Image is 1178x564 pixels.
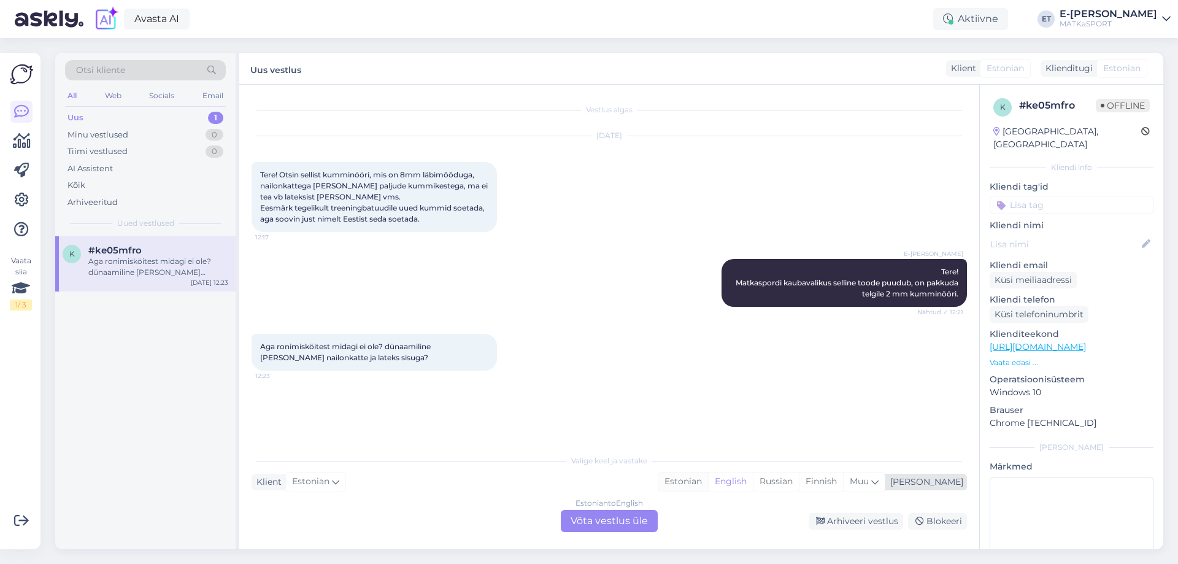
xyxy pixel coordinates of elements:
div: Finnish [799,473,843,491]
div: [DATE] [252,130,967,141]
span: 12:23 [255,371,301,381]
p: Operatsioonisüsteem [990,373,1153,386]
div: Valige keel ja vastake [252,455,967,466]
div: Kliendi info [990,162,1153,173]
div: AI Assistent [67,163,113,175]
div: ET [1037,10,1055,28]
div: Russian [753,473,799,491]
a: E-[PERSON_NAME]MATKaSPORT [1060,9,1171,29]
span: Estonian [292,475,329,489]
span: Tere! Matkaspordi kaubavalikus selline toode puudub, on pakkuda telgile 2 mm kumminööri. [736,267,960,298]
span: E-[PERSON_NAME] [904,249,963,258]
p: Vaata edasi ... [990,357,1153,368]
div: [GEOGRAPHIC_DATA], [GEOGRAPHIC_DATA] [993,125,1141,151]
span: Estonian [1103,62,1141,75]
span: Estonian [987,62,1024,75]
p: Kliendi nimi [990,219,1153,232]
span: Muu [850,476,869,487]
div: Võta vestlus üle [561,510,658,532]
div: Küsi meiliaadressi [990,272,1077,288]
span: Aga ronimisköitest midagi ei ole? dünaamiline [PERSON_NAME] nailonkatte ja lateks sisuga? [260,342,433,362]
p: Kliendi tag'id [990,180,1153,193]
p: Brauser [990,404,1153,417]
p: Klienditeekond [990,328,1153,341]
p: Chrome [TECHNICAL_ID] [990,417,1153,430]
span: k [1000,102,1006,112]
div: All [65,88,79,104]
div: [DATE] 12:23 [191,278,228,287]
span: Uued vestlused [117,218,174,229]
div: Socials [147,88,177,104]
input: Lisa tag [990,196,1153,214]
div: Estonian [658,473,708,491]
img: explore-ai [93,6,119,32]
div: Klient [252,476,282,489]
div: Minu vestlused [67,129,128,141]
span: k [69,249,75,258]
a: Avasta AI [124,9,190,29]
div: [PERSON_NAME] [990,442,1153,453]
span: Tere! Otsin sellist kumminööri, mis on 8mm läbimõõduga, nailonkattega [PERSON_NAME] paljude kummi... [260,170,490,223]
div: 1 [208,112,223,124]
div: Arhiveeri vestlus [809,513,903,530]
label: Uus vestlus [250,60,301,77]
div: 1 / 3 [10,299,32,311]
div: Tiimi vestlused [67,145,128,158]
span: #ke05mfro [88,245,142,256]
div: Email [200,88,226,104]
div: MATKaSPORT [1060,19,1157,29]
div: Vaata siia [10,255,32,311]
div: Web [102,88,124,104]
div: English [708,473,753,491]
p: Windows 10 [990,386,1153,399]
div: Arhiveeritud [67,196,118,209]
input: Lisa nimi [990,238,1139,251]
a: [URL][DOMAIN_NAME] [990,341,1086,352]
img: Askly Logo [10,63,33,86]
div: [PERSON_NAME] [885,476,963,489]
div: Uus [67,112,83,124]
span: Nähtud ✓ 12:21 [917,307,963,317]
div: # ke05mfro [1019,98,1096,113]
div: Kõik [67,179,85,191]
div: Aga ronimisköitest midagi ei ole? dünaamiline [PERSON_NAME] nailonkatte ja lateks sisuga? [88,256,228,278]
p: Märkmed [990,460,1153,473]
div: Klienditugi [1041,62,1093,75]
div: 0 [206,129,223,141]
span: Offline [1096,99,1150,112]
div: Aktiivne [933,8,1008,30]
div: Küsi telefoninumbrit [990,306,1088,323]
div: E-[PERSON_NAME] [1060,9,1157,19]
p: Kliendi email [990,259,1153,272]
p: Kliendi telefon [990,293,1153,306]
div: Estonian to English [576,498,643,509]
span: Otsi kliente [76,64,125,77]
span: 12:17 [255,233,301,242]
div: 0 [206,145,223,158]
div: Klient [946,62,976,75]
div: Blokeeri [908,513,967,530]
div: Vestlus algas [252,104,967,115]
